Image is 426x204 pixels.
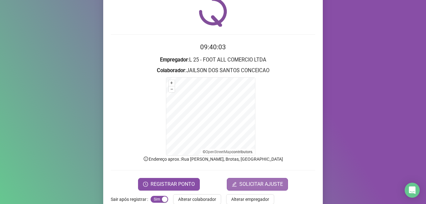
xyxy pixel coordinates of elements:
span: info-circle [143,156,149,162]
h3: : JAILSON DOS SANTOS CONCEICAO [111,67,315,75]
a: OpenStreetMap [205,150,232,154]
time: 09:40:03 [200,43,226,51]
p: Endereço aprox. : Rua [PERSON_NAME], Brotas, [GEOGRAPHIC_DATA] [111,156,315,163]
span: clock-circle [143,182,148,187]
h3: : L 25 - FOOT ALL COMERCIO LTDA [111,56,315,64]
span: Alterar colaborador [178,196,216,203]
strong: Colaborador [157,67,185,73]
button: editSOLICITAR AJUSTE [227,178,288,191]
span: edit [232,182,237,187]
strong: Empregador [160,57,188,63]
button: REGISTRAR PONTO [138,178,200,191]
li: © contributors. [203,150,253,154]
div: Open Intercom Messenger [405,183,420,198]
span: REGISTRAR PONTO [151,180,195,188]
span: Alterar empregador [231,196,269,203]
button: – [169,86,175,92]
button: + [169,80,175,86]
span: SOLICITAR AJUSTE [239,180,283,188]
